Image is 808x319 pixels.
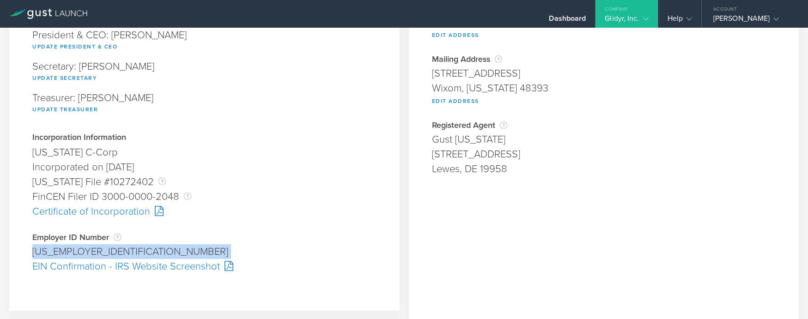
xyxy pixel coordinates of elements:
[668,14,692,28] div: Help
[32,233,377,242] div: Employer ID Number
[432,147,776,162] div: [STREET_ADDRESS]
[762,275,808,319] iframe: Chat Widget
[32,259,377,274] div: EIN Confirmation - IRS Website Screenshot
[32,175,377,189] div: [US_STATE] File #10272402
[32,133,377,143] div: Incorporation Information
[32,104,98,115] button: Update Treasurer
[32,72,97,84] button: Update Secretary
[432,81,776,96] div: Wixom, [US_STATE] 48393
[32,41,117,52] button: Update President & CEO
[549,14,586,28] div: Dashboard
[432,132,776,147] div: Gust [US_STATE]
[605,14,648,28] div: Glidyr, Inc.
[432,30,479,41] button: Edit Address
[32,145,377,160] div: [US_STATE] C-Corp
[432,120,776,130] div: Registered Agent
[32,88,377,120] div: Treasurer: [PERSON_NAME]
[432,66,776,81] div: [STREET_ADDRESS]
[432,162,776,176] div: Lewes, DE 19958
[32,57,377,88] div: Secretary: [PERSON_NAME]
[713,14,792,28] div: [PERSON_NAME]
[32,244,377,259] div: [US_EMPLOYER_IDENTIFICATION_NUMBER]
[432,96,479,107] button: Edit Address
[32,204,377,219] div: Certificate of Incorporation
[432,54,776,64] div: Mailing Address
[32,25,377,57] div: President & CEO: [PERSON_NAME]
[32,160,377,175] div: Incorporated on [DATE]
[32,189,377,204] div: FinCEN Filer ID 3000-0000-2048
